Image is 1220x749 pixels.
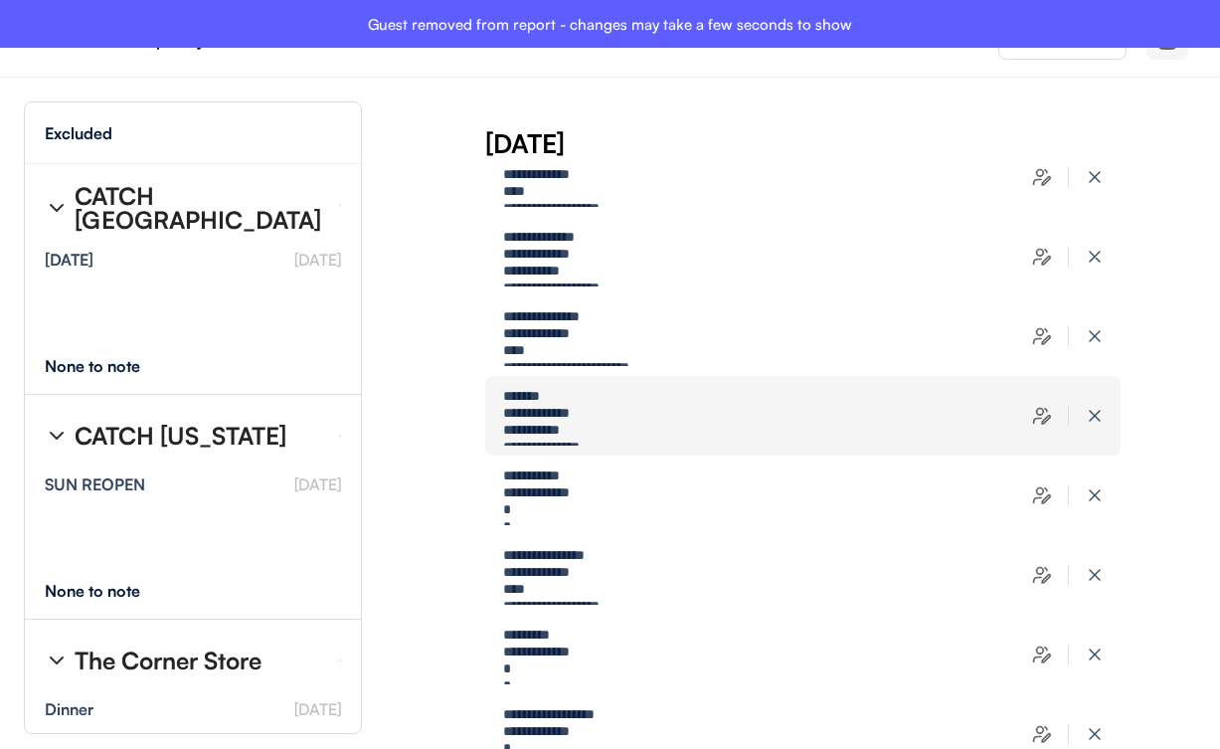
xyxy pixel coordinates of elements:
img: users-edit.svg [1032,406,1052,426]
img: users-edit.svg [1032,167,1052,187]
font: [DATE] [294,250,341,270]
img: users-edit.svg [1032,485,1052,505]
img: chevron-right%20%281%29.svg [45,649,69,672]
img: users-edit.svg [1032,724,1052,744]
font: [DATE] [294,474,341,494]
div: Excluded [45,125,112,141]
img: chevron-right%20%281%29.svg [45,424,69,448]
img: users-edit.svg [1032,326,1052,346]
div: [DATE] [485,125,1220,161]
img: users-edit.svg [1032,645,1052,664]
img: x-close%20%283%29.svg [1085,167,1105,187]
img: users-edit.svg [1032,247,1052,267]
img: x-close%20%283%29.svg [1085,485,1105,505]
div: Dinner [45,701,93,717]
img: x-close%20%283%29.svg [1085,326,1105,346]
div: The Corner Store [75,649,261,672]
img: x-close%20%283%29.svg [1085,645,1105,664]
img: x-close%20%283%29.svg [1085,724,1105,744]
div: None to note [45,358,177,374]
font: [DATE] [294,699,341,719]
div: None to note [45,583,177,599]
img: x-close%20%283%29.svg [1085,565,1105,585]
img: x-close%20%283%29.svg [1085,247,1105,267]
div: CATCH [US_STATE] [75,424,286,448]
img: x-close%20%283%29.svg [1085,406,1105,426]
div: SUN REOPEN [45,476,145,492]
img: chevron-right%20%281%29.svg [45,196,69,220]
div: [DATE] [45,252,93,268]
img: users-edit.svg [1032,565,1052,585]
div: CATCH [GEOGRAPHIC_DATA] [75,184,323,232]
